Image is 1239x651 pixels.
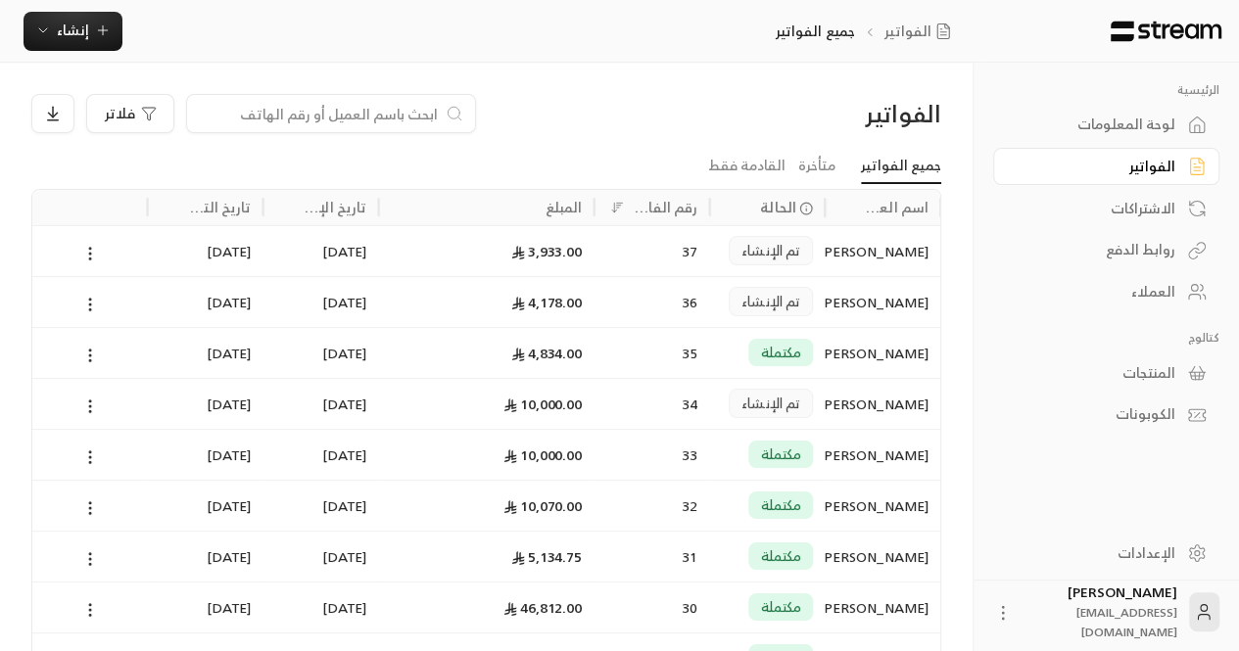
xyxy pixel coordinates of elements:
div: [DATE] [160,481,252,531]
div: اسم العميل [862,195,929,219]
div: [DATE] [275,277,367,327]
div: 5,134.75 [390,532,582,581]
div: [DATE] [275,379,367,429]
div: [DATE] [160,379,252,429]
div: 10,000.00 [390,379,582,429]
a: لوحة المعلومات [993,106,1219,144]
div: [PERSON_NAME] [1025,582,1177,641]
span: تم الإنشاء [741,241,800,260]
div: [PERSON_NAME] [836,532,929,581]
div: 4,834.00 [390,328,582,378]
img: Logo [1109,21,1223,42]
div: 10,070.00 [390,481,582,531]
div: [DATE] [275,226,367,276]
span: فلاتر [105,107,135,120]
div: [PERSON_NAME] [836,430,929,480]
div: روابط الدفع [1018,240,1175,259]
div: المنتجات [1018,363,1175,383]
span: إنشاء [57,18,89,42]
button: فلاتر [86,94,174,133]
button: إنشاء [24,12,122,51]
div: 35 [605,328,697,378]
nav: breadcrumb [775,22,958,41]
span: [EMAIL_ADDRESS][DOMAIN_NAME] [1076,602,1177,642]
button: Sort [605,196,629,219]
span: مكتملة [760,495,801,515]
div: الكوبونات [1018,404,1175,424]
a: روابط الدفع [993,231,1219,269]
div: 34 [605,379,697,429]
p: كتالوج [993,330,1219,346]
div: [DATE] [160,226,252,276]
div: تاريخ الإنشاء [301,195,367,219]
div: [DATE] [160,328,252,378]
a: متأخرة [798,149,835,183]
span: مكتملة [760,597,801,617]
div: [PERSON_NAME] H101 [836,226,929,276]
div: تاريخ التحديث [185,195,252,219]
div: [PERSON_NAME] H301 [836,277,929,327]
span: تم الإنشاء [741,292,800,311]
a: الفواتير [993,148,1219,186]
div: 46,812.00 [390,582,582,632]
span: مكتملة [760,444,801,464]
a: الفواتير [884,22,959,41]
div: [DATE] [275,430,367,480]
div: 4,178.00 [390,277,582,327]
span: الحالة [760,197,796,217]
div: [DATE] [160,532,252,581]
div: لوحة المعلومات [1018,115,1175,134]
p: الرئيسية [993,82,1219,98]
div: رقم الفاتورة [631,195,697,219]
div: [DATE] [160,277,252,327]
a: الإعدادات [993,534,1219,572]
div: 36 [605,277,697,327]
div: 30 [605,582,697,632]
div: [DATE] [160,430,252,480]
span: مكتملة [760,343,801,362]
div: [DATE] [275,532,367,581]
a: المنتجات [993,353,1219,392]
div: الفواتير [728,98,941,129]
div: الفواتير [1018,157,1175,176]
div: [PERSON_NAME] [836,328,929,378]
div: 3,933.00 [390,226,582,276]
span: مكتملة [760,546,801,566]
a: جميع الفواتير [861,149,941,184]
div: [DATE] [275,582,367,632]
div: [PERSON_NAME] [836,481,929,531]
a: العملاء [993,273,1219,311]
input: ابحث باسم العميل أو رقم الهاتف [199,103,438,124]
a: الاشتراكات [993,189,1219,227]
div: [DATE] [275,328,367,378]
p: جميع الفواتير [775,22,855,41]
div: 33 [605,430,697,480]
div: 32 [605,481,697,531]
div: [PERSON_NAME] [836,379,929,429]
div: 10,000.00 [390,430,582,480]
div: [DATE] [160,582,252,632]
div: الإعدادات [1018,543,1175,563]
div: المبلغ [546,195,583,219]
a: القادمة فقط [708,149,786,183]
div: الاشتراكات [1018,199,1175,218]
div: [DATE] [275,481,367,531]
span: تم الإنشاء [741,394,800,413]
div: 37 [605,226,697,276]
a: الكوبونات [993,395,1219,434]
div: العملاء [1018,282,1175,302]
div: [PERSON_NAME] [836,582,929,632]
div: 31 [605,532,697,581]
